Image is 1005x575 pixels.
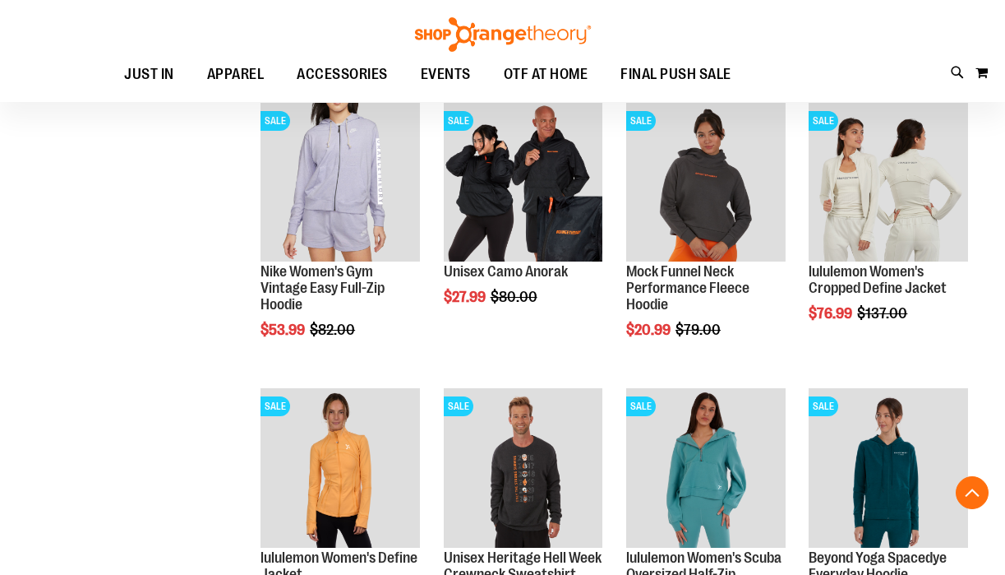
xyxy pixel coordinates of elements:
img: Product image for Mock Funnel Neck Performance Fleece Hoodie [626,103,786,262]
span: SALE [626,396,656,416]
span: $53.99 [260,322,307,338]
span: FINAL PUSH SALE [620,56,731,93]
a: Product image for Mock Funnel Neck Performance Fleece HoodieSALE [626,103,786,265]
span: OTF AT HOME [504,56,588,93]
span: APPAREL [207,56,265,93]
span: SALE [444,396,473,416]
img: Product image for Nike Gym Vintage Easy Full Zip Hoodie [260,103,420,262]
div: product [800,95,976,364]
a: ACCESSORIES [280,56,404,94]
img: Product image for Unisex Camo Anorak [444,103,603,262]
div: product [436,95,611,347]
a: Mock Funnel Neck Performance Fleece Hoodie [626,263,749,313]
a: lululemon Women's Cropped Define Jacket [809,263,947,296]
a: FINAL PUSH SALE [604,56,748,94]
span: SALE [626,111,656,131]
img: Product image for lululemon Define Jacket [260,388,420,548]
button: Back To Top [956,476,989,509]
a: JUST IN [108,56,191,94]
img: Product image for lululemon Define Jacket Cropped [809,103,968,262]
img: Product image for Unisex Heritage Hell Week Crewneck Sweatshirt [444,388,603,548]
a: Product image for lululemon Define JacketSALE [260,388,420,550]
span: $76.99 [809,305,855,322]
span: SALE [809,111,838,131]
span: SALE [444,111,473,131]
a: Product image for Unisex Heritage Hell Week Crewneck SweatshirtSALE [444,388,603,550]
span: SALE [260,396,290,416]
span: $79.00 [675,322,723,338]
a: Product image for lululemon Define Jacket CroppedSALE [809,103,968,265]
span: EVENTS [421,56,471,93]
img: Product image for lululemon Womens Scuba Oversized Half Zip [626,388,786,548]
a: APPAREL [191,56,281,93]
span: $27.99 [444,289,488,305]
span: SALE [809,396,838,416]
span: ACCESSORIES [297,56,388,93]
a: Product image for Nike Gym Vintage Easy Full Zip HoodieSALE [260,103,420,265]
a: OTF AT HOME [487,56,605,94]
span: $80.00 [491,289,540,305]
a: Product image for Beyond Yoga Spacedye Everyday HoodieSALE [809,388,968,550]
div: product [252,95,428,380]
a: Nike Women's Gym Vintage Easy Full-Zip Hoodie [260,263,385,313]
span: JUST IN [124,56,174,93]
div: product [618,95,794,380]
span: SALE [260,111,290,131]
img: Product image for Beyond Yoga Spacedye Everyday Hoodie [809,388,968,548]
span: $137.00 [857,305,910,322]
a: EVENTS [404,56,487,94]
a: Unisex Camo Anorak [444,263,568,280]
span: $20.99 [626,322,673,338]
a: Product image for Unisex Camo AnorakSALE [444,103,603,265]
img: Shop Orangetheory [413,17,593,52]
a: Product image for lululemon Womens Scuba Oversized Half ZipSALE [626,388,786,550]
span: $82.00 [310,322,357,338]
